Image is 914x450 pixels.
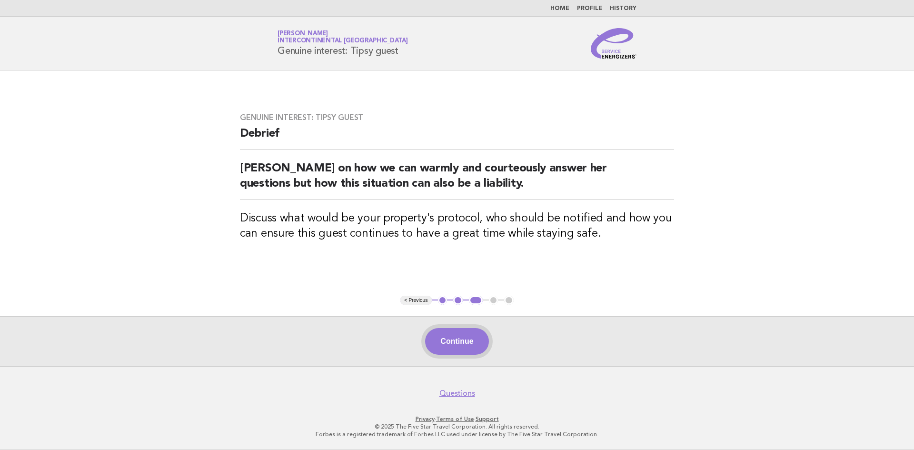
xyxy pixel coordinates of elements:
a: [PERSON_NAME]InterContinental [GEOGRAPHIC_DATA] [278,30,408,44]
h3: Genuine interest: Tipsy guest [240,113,674,122]
span: InterContinental [GEOGRAPHIC_DATA] [278,38,408,44]
a: Privacy [416,416,435,422]
a: Profile [577,6,602,11]
a: Terms of Use [436,416,474,422]
h2: [PERSON_NAME] on how we can warmly and courteously answer her questions but how this situation ca... [240,161,674,200]
img: Service Energizers [591,28,636,59]
button: 2 [453,296,463,305]
h3: Discuss what would be your property's protocol, who should be notified and how you can ensure thi... [240,211,674,241]
a: History [610,6,636,11]
button: 1 [438,296,447,305]
h1: Genuine interest: Tipsy guest [278,31,408,56]
button: < Previous [400,296,431,305]
button: Continue [425,328,488,355]
a: Home [550,6,569,11]
p: © 2025 The Five Star Travel Corporation. All rights reserved. [166,423,748,430]
p: · · [166,415,748,423]
p: Forbes is a registered trademark of Forbes LLC used under license by The Five Star Travel Corpora... [166,430,748,438]
button: 3 [469,296,483,305]
h2: Debrief [240,126,674,150]
a: Support [476,416,499,422]
a: Questions [439,389,475,398]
